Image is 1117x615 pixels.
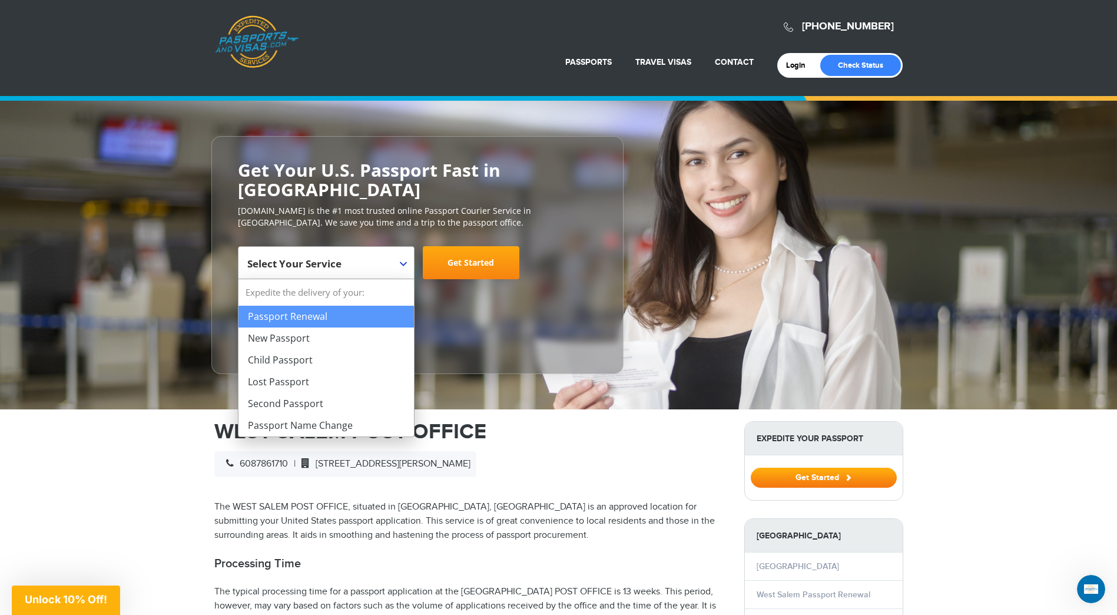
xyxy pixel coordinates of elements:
[12,586,120,615] div: Unlock 10% Off!
[296,458,470,469] span: [STREET_ADDRESS][PERSON_NAME]
[745,519,903,553] strong: [GEOGRAPHIC_DATA]
[238,285,597,297] span: Starting at $199 + government fees
[238,279,414,306] strong: Expedite the delivery of your:
[215,15,299,68] a: Passports & [DOMAIN_NAME]
[635,57,691,67] a: Travel Visas
[214,451,476,477] div: |
[757,590,870,600] a: West Salem Passport Renewal
[238,349,414,371] li: Child Passport
[214,421,727,442] h1: WEST SALEM POST OFFICE
[802,20,894,33] a: [PHONE_NUMBER]
[565,57,612,67] a: Passports
[238,246,415,279] span: Select Your Service
[786,61,814,70] a: Login
[214,557,727,571] h2: Processing Time
[820,55,901,76] a: Check Status
[238,279,414,437] li: Expedite the delivery of your:
[238,371,414,393] li: Lost Passport
[1077,575,1105,603] iframe: Intercom live chat
[238,415,414,437] li: Passport Name Change
[238,160,597,199] h2: Get Your U.S. Passport Fast in [GEOGRAPHIC_DATA]
[247,251,402,284] span: Select Your Service
[238,205,597,229] p: [DOMAIN_NAME] is the #1 most trusted online Passport Courier Service in [GEOGRAPHIC_DATA]. We sav...
[751,472,897,482] a: Get Started
[238,306,414,328] li: Passport Renewal
[247,257,342,270] span: Select Your Service
[715,57,754,67] a: Contact
[238,328,414,349] li: New Passport
[757,561,839,571] a: [GEOGRAPHIC_DATA]
[745,422,903,455] strong: Expedite Your Passport
[25,593,107,606] span: Unlock 10% Off!
[214,500,727,543] p: The WEST SALEM POST OFFICE, situated in [GEOGRAPHIC_DATA], [GEOGRAPHIC_DATA] is an approved locat...
[751,468,897,488] button: Get Started
[220,458,288,469] span: 6087861710
[423,246,519,279] a: Get Started
[238,393,414,415] li: Second Passport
